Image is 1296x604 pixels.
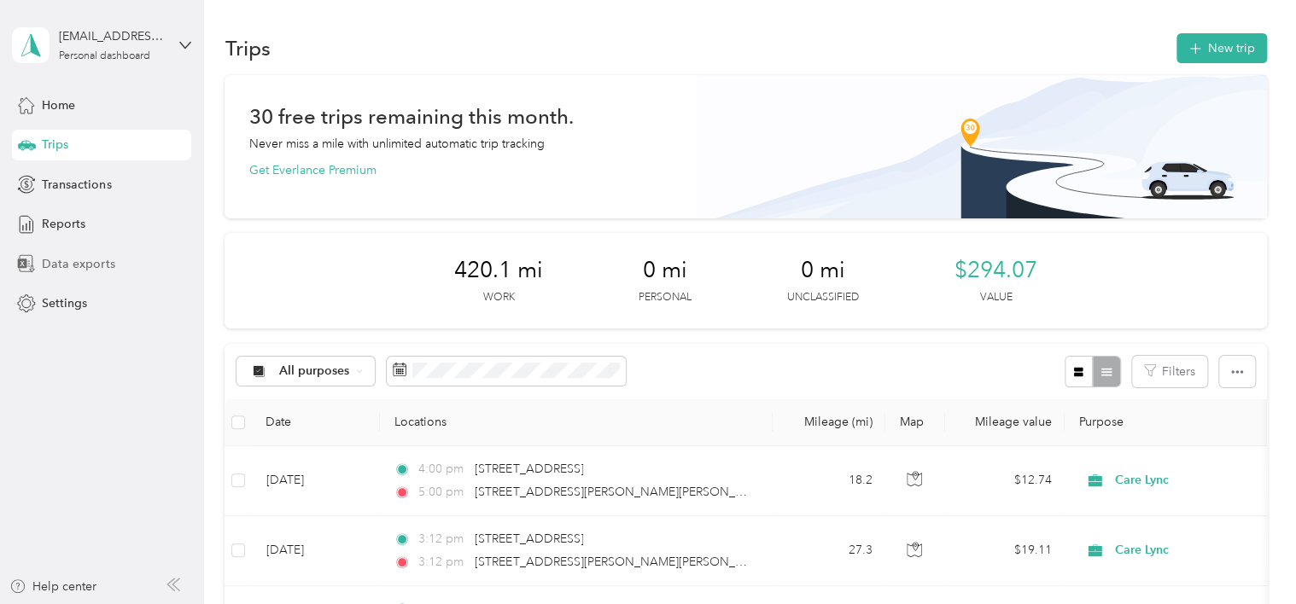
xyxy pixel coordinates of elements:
[42,294,87,312] span: Settings
[475,531,583,546] span: [STREET_ADDRESS]
[1132,356,1207,387] button: Filters
[885,399,945,446] th: Map
[454,257,543,284] span: 420.1 mi
[279,365,350,377] span: All purposes
[252,516,380,586] td: [DATE]
[248,107,573,125] h1: 30 free trips remaining this month.
[979,290,1012,305] p: Value
[380,399,773,446] th: Locations
[42,215,85,233] span: Reports
[59,27,166,45] div: [EMAIL_ADDRESS][DOMAIN_NAME]
[1115,541,1271,560] span: Care Lync
[773,516,885,586] td: 27.3
[418,460,467,479] span: 4:00 pm
[696,75,1267,218] img: Banner
[773,399,885,446] th: Mileage (mi)
[1115,471,1271,490] span: Care Lync
[252,399,380,446] th: Date
[59,51,150,61] div: Personal dashboard
[418,553,467,572] span: 3:12 pm
[945,399,1065,446] th: Mileage value
[643,257,687,284] span: 0 mi
[945,516,1065,586] td: $19.11
[418,530,467,549] span: 3:12 pm
[248,135,544,153] p: Never miss a mile with unlimited automatic trip tracking
[42,255,114,273] span: Data exports
[42,136,68,154] span: Trips
[475,485,773,499] span: [STREET_ADDRESS][PERSON_NAME][PERSON_NAME]
[1200,508,1296,604] iframe: Everlance-gr Chat Button Frame
[42,176,111,194] span: Transactions
[787,290,859,305] p: Unclassified
[801,257,845,284] span: 0 mi
[9,578,96,595] button: Help center
[42,96,75,114] span: Home
[945,446,1065,516] td: $12.74
[475,462,583,476] span: [STREET_ADDRESS]
[248,161,376,179] button: Get Everlance Premium
[225,39,270,57] h1: Trips
[418,483,467,502] span: 5:00 pm
[639,290,692,305] p: Personal
[252,446,380,516] td: [DATE]
[482,290,514,305] p: Work
[773,446,885,516] td: 18.2
[475,555,773,569] span: [STREET_ADDRESS][PERSON_NAME][PERSON_NAME]
[1176,33,1267,63] button: New trip
[954,257,1037,284] span: $294.07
